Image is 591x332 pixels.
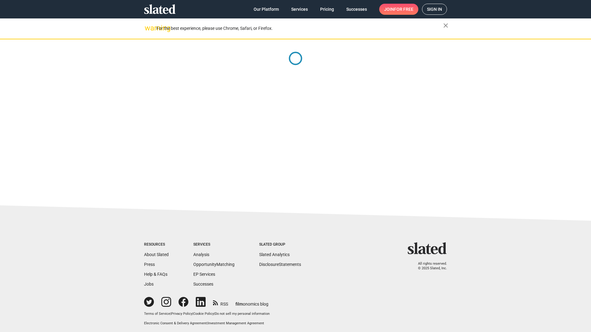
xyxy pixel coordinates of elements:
[291,4,308,15] span: Services
[442,22,449,29] mat-icon: close
[379,4,418,15] a: Joinfor free
[249,4,284,15] a: Our Platform
[145,24,152,32] mat-icon: warning
[315,4,339,15] a: Pricing
[208,321,264,325] a: Investment Management Agreement
[259,252,290,257] a: Slated Analytics
[427,4,442,14] span: Sign in
[193,312,214,316] a: Cookie Policy
[144,321,207,325] a: Electronic Consent & Delivery Agreement
[156,24,443,33] div: For the best experience, please use Chrome, Safari, or Firefox.
[144,252,169,257] a: About Slated
[341,4,372,15] a: Successes
[346,4,367,15] span: Successes
[215,312,270,316] button: Do not sell my personal information
[193,282,213,287] a: Successes
[144,282,154,287] a: Jobs
[259,242,301,247] div: Slated Group
[422,4,447,15] a: Sign in
[193,272,215,277] a: EP Services
[235,302,243,306] span: film
[320,4,334,15] span: Pricing
[259,262,301,267] a: DisclosureStatements
[144,242,169,247] div: Resources
[193,252,209,257] a: Analysis
[207,321,208,325] span: |
[214,312,215,316] span: |
[193,242,235,247] div: Services
[192,312,193,316] span: |
[384,4,413,15] span: Join
[144,312,170,316] a: Terms of Service
[235,296,268,307] a: filmonomics blog
[144,272,167,277] a: Help & FAQs
[394,4,413,15] span: for free
[412,262,447,271] p: All rights reserved. © 2025 Slated, Inc.
[193,262,235,267] a: OpportunityMatching
[171,312,192,316] a: Privacy Policy
[286,4,313,15] a: Services
[254,4,279,15] span: Our Platform
[213,298,228,307] a: RSS
[170,312,171,316] span: |
[144,262,155,267] a: Press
